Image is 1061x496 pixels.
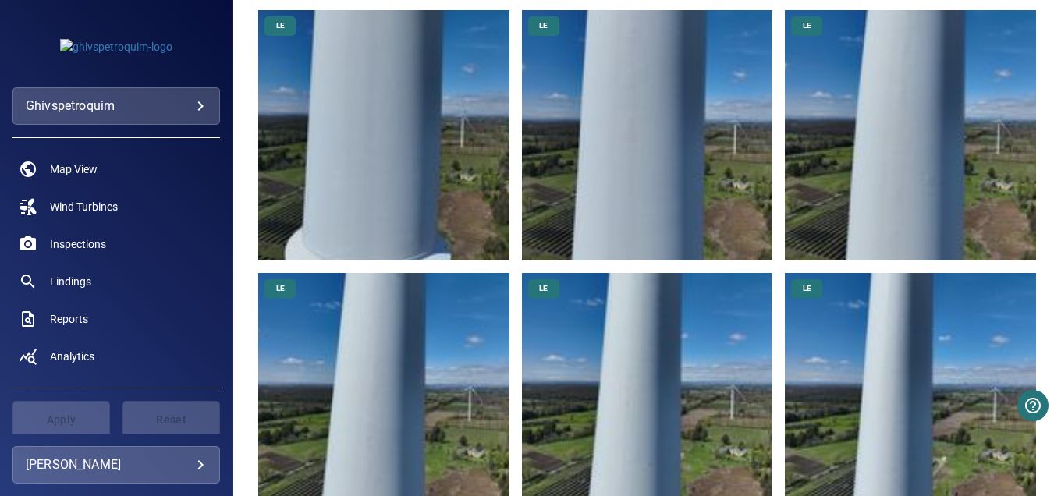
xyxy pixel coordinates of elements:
span: LE [793,20,821,31]
span: LE [530,283,557,294]
span: LE [267,20,294,31]
span: Inspections [50,236,106,252]
span: Findings [50,274,91,289]
a: map noActive [12,151,220,188]
a: findings noActive [12,263,220,300]
img: ghivspetroquim-logo [60,39,172,55]
span: Analytics [50,349,94,364]
a: analytics noActive [12,338,220,375]
a: inspections noActive [12,225,220,263]
a: windturbines noActive [12,188,220,225]
span: LE [530,20,557,31]
a: reports noActive [12,300,220,338]
span: Reports [50,311,88,327]
span: Map View [50,161,98,177]
span: Wind Turbines [50,199,118,214]
div: ghivspetroquim [12,87,220,125]
span: LE [267,283,294,294]
div: ghivspetroquim [26,94,207,119]
span: LE [793,283,821,294]
div: [PERSON_NAME] [26,452,207,477]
